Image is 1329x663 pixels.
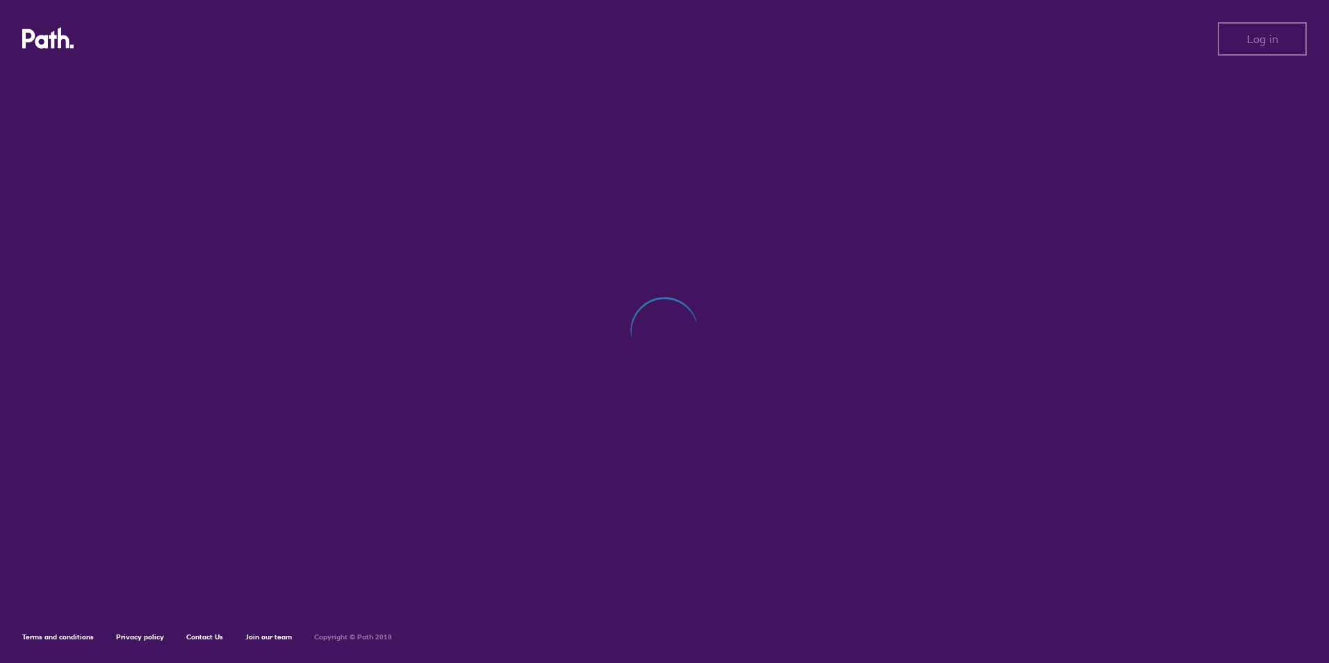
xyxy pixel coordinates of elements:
[1247,33,1278,45] span: Log in
[314,633,392,641] h6: Copyright © Path 2018
[245,632,292,641] a: Join our team
[186,632,223,641] a: Contact Us
[1218,22,1307,56] button: Log in
[116,632,164,641] a: Privacy policy
[22,632,94,641] a: Terms and conditions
